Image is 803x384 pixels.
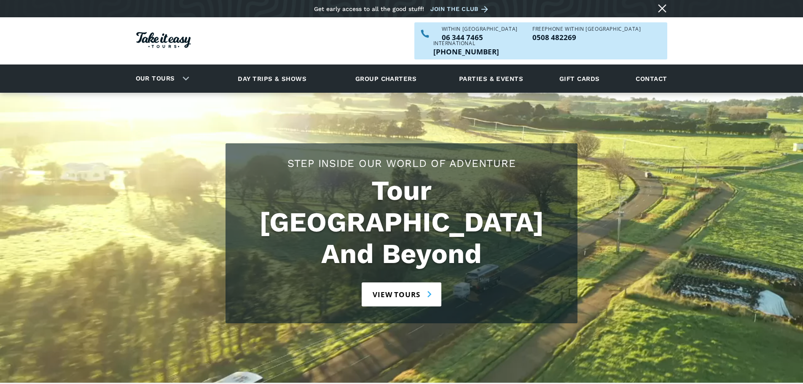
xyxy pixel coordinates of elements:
div: Freephone WITHIN [GEOGRAPHIC_DATA] [532,27,641,32]
a: Call us outside of NZ on +6463447465 [433,48,499,55]
a: Group charters [345,67,427,90]
a: View tours [362,282,441,306]
a: Call us freephone within NZ on 0508482269 [532,34,641,41]
a: Join the club [430,4,491,14]
a: Day trips & shows [227,67,317,90]
div: Our tours [126,67,196,90]
div: International [433,41,499,46]
div: Get early access to all the good stuff! [314,5,424,12]
a: Close message [655,2,669,15]
a: Our tours [129,69,181,89]
div: WITHIN [GEOGRAPHIC_DATA] [442,27,518,32]
p: 0508 482269 [532,34,641,41]
a: Gift cards [555,67,604,90]
img: Take it easy Tours logo [136,32,191,48]
h2: Step Inside Our World Of Adventure [234,156,569,171]
h1: Tour [GEOGRAPHIC_DATA] And Beyond [234,175,569,270]
a: Homepage [136,28,191,54]
a: Call us within NZ on 063447465 [442,34,518,41]
a: Parties & events [455,67,527,90]
p: 06 344 7465 [442,34,518,41]
a: Contact [631,67,671,90]
p: [PHONE_NUMBER] [433,48,499,55]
